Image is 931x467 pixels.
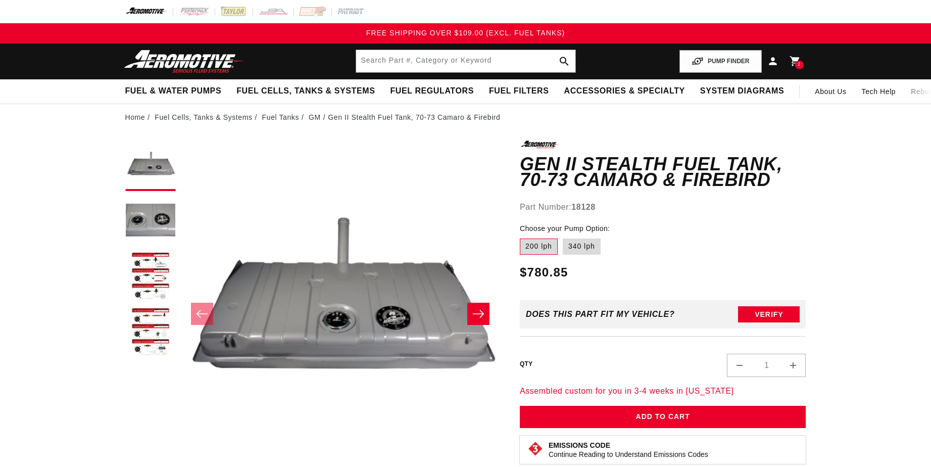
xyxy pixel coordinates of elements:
[549,441,708,459] button: Emissions CodeContinue Reading to Understand Emissions Codes
[564,86,685,97] span: Accessories & Specialty
[679,50,761,73] button: PUMP FINDER
[520,406,806,429] button: Add to Cart
[382,79,481,103] summary: Fuel Regulators
[798,61,801,69] span: 2
[309,112,321,123] a: GM
[191,303,213,325] button: Slide left
[520,223,611,234] legend: Choose your Pump Option:
[693,79,792,103] summary: System Diagrams
[125,196,176,247] button: Load image 2 in gallery view
[125,252,176,302] button: Load image 3 in gallery view
[328,112,500,123] li: Gen II Stealth Fuel Tank, 70-73 Camaro & Firebird
[118,79,229,103] summary: Fuel & Water Pumps
[815,87,846,96] span: About Us
[125,307,176,358] button: Load image 4 in gallery view
[520,156,806,188] h1: Gen II Stealth Fuel Tank, 70-73 Camaro & Firebird
[700,86,784,97] span: System Diagrams
[571,203,596,211] strong: 18128
[862,86,896,97] span: Tech Help
[356,50,575,72] input: Search by Part Number, Category or Keyword
[125,86,222,97] span: Fuel & Water Pumps
[520,360,533,368] label: QTY
[553,50,575,72] button: search button
[125,112,806,123] nav: breadcrumbs
[520,263,568,282] span: $780.85
[155,112,260,123] li: Fuel Cells, Tanks & Systems
[125,141,176,191] button: Load image 1 in gallery view
[467,303,489,325] button: Slide right
[390,86,473,97] span: Fuel Regulators
[527,441,544,457] img: Emissions code
[549,450,708,459] p: Continue Reading to Understand Emissions Codes
[807,79,854,104] a: About Us
[563,239,601,255] label: 340 lph
[262,112,299,123] a: Fuel Tanks
[520,239,558,255] label: 200 lph
[121,50,248,73] img: Aeromotive
[125,112,145,123] a: Home
[526,310,675,319] div: Does This part fit My vehicle?
[557,79,693,103] summary: Accessories & Specialty
[481,79,557,103] summary: Fuel Filters
[520,385,806,398] p: Assembled custom for you in 3-4 weeks in [US_STATE]
[549,441,610,449] strong: Emissions Code
[520,201,806,214] div: Part Number:
[738,306,800,322] button: Verify
[366,29,565,37] span: FREE SHIPPING OVER $109.00 (EXCL. FUEL TANKS)
[229,79,382,103] summary: Fuel Cells, Tanks & Systems
[854,79,904,104] summary: Tech Help
[236,86,375,97] span: Fuel Cells, Tanks & Systems
[489,86,549,97] span: Fuel Filters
